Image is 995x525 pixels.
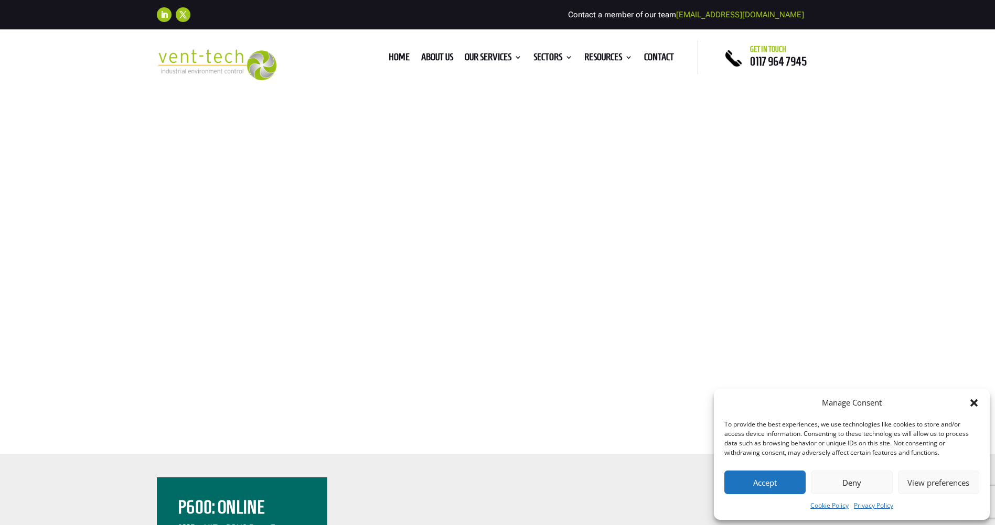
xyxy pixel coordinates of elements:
[724,471,806,494] button: Accept
[676,10,804,19] a: [EMAIL_ADDRESS][DOMAIN_NAME]
[822,397,882,409] div: Manage Consent
[568,10,804,19] span: Contact a member of our team
[724,420,978,457] div: To provide the best experiences, we use technologies like cookies to store and/or access device i...
[157,49,277,80] img: 2023-09-27T08_35_16.549ZVENT-TECH---Clear-background
[750,55,807,68] a: 0117 964 7945
[750,45,786,53] span: Get in touch
[157,7,172,22] a: Follow on LinkedIn
[810,499,849,512] a: Cookie Policy
[421,53,453,65] a: About us
[854,499,893,512] a: Privacy Policy
[465,53,522,65] a: Our Services
[811,471,892,494] button: Deny
[898,471,979,494] button: View preferences
[584,53,633,65] a: Resources
[178,498,306,522] h2: P600: Online
[969,398,979,408] div: Close dialog
[644,53,674,65] a: Contact
[176,7,190,22] a: Follow on X
[533,53,573,65] a: Sectors
[389,53,410,65] a: Home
